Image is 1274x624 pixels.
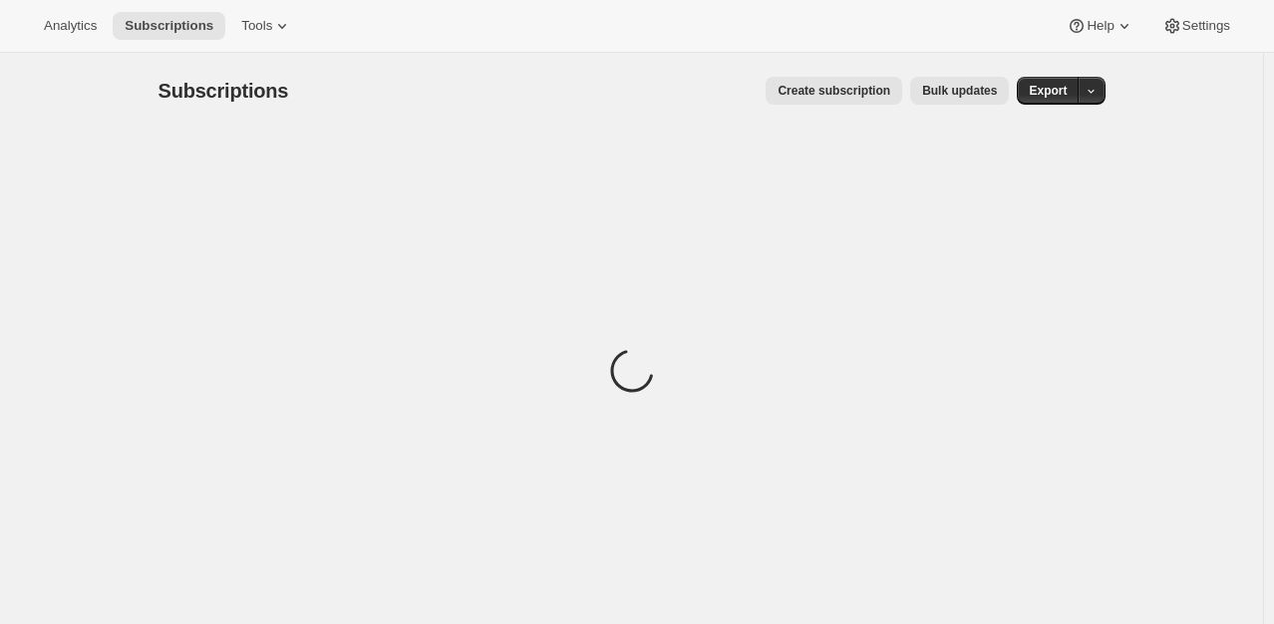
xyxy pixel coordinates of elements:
button: Help [1055,12,1145,40]
span: Analytics [44,18,97,34]
button: Bulk updates [910,77,1009,105]
button: Settings [1150,12,1242,40]
span: Help [1087,18,1114,34]
button: Subscriptions [113,12,225,40]
span: Subscriptions [159,80,289,102]
button: Analytics [32,12,109,40]
span: Tools [241,18,272,34]
span: Create subscription [778,83,890,99]
span: Bulk updates [922,83,997,99]
button: Tools [229,12,304,40]
button: Create subscription [766,77,902,105]
button: Export [1017,77,1079,105]
span: Settings [1182,18,1230,34]
span: Subscriptions [125,18,213,34]
span: Export [1029,83,1067,99]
